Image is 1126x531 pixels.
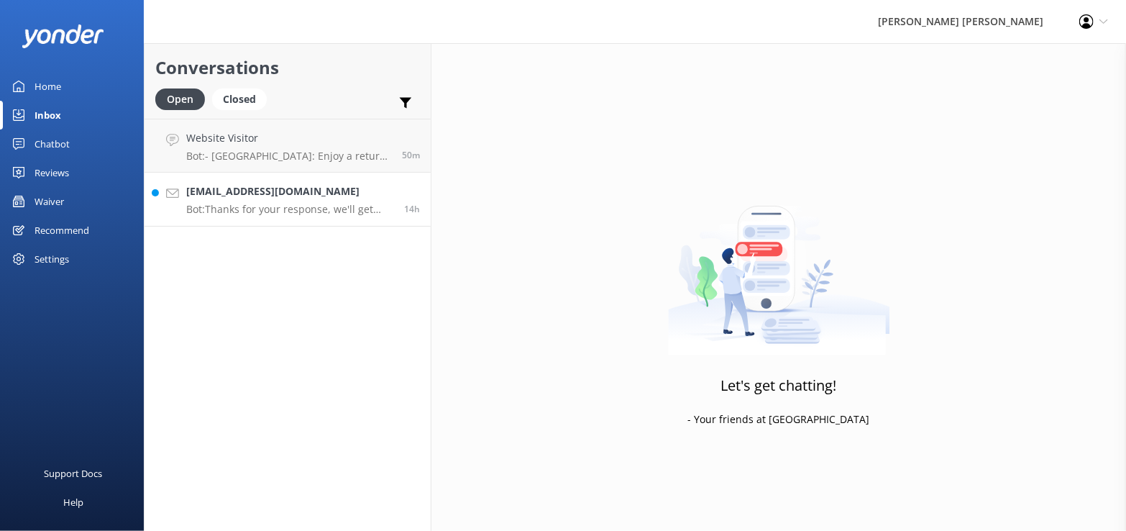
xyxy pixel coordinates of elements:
div: Help [63,488,83,517]
div: Inbox [35,101,61,130]
h4: Website Visitor [186,130,391,146]
h4: [EMAIL_ADDRESS][DOMAIN_NAME] [186,183,393,199]
a: Website VisitorBot:- [GEOGRAPHIC_DATA]: Enjoy a return boat transport to this long, [GEOGRAPHIC_D... [145,119,431,173]
p: Bot: Thanks for your response, we'll get back to you as soon as we can during opening hours. [186,203,393,216]
span: Sep 26 2025 10:22pm (UTC +12:00) Pacific/Auckland [404,203,420,215]
div: Chatbot [35,130,70,158]
div: Support Docs [45,459,103,488]
div: Settings [35,245,69,273]
div: Home [35,72,61,101]
div: Waiver [35,187,64,216]
span: Sep 27 2025 12:07pm (UTC +12:00) Pacific/Auckland [402,149,420,161]
div: Closed [212,88,267,110]
a: Closed [212,91,274,106]
h2: Conversations [155,54,420,81]
h3: Let's get chatting! [721,374,837,397]
a: [EMAIL_ADDRESS][DOMAIN_NAME]Bot:Thanks for your response, we'll get back to you as soon as we can... [145,173,431,227]
p: Bot: - [GEOGRAPHIC_DATA]: Enjoy a return boat transport to this long, [GEOGRAPHIC_DATA] with many... [186,150,391,163]
div: Reviews [35,158,69,187]
p: - Your friends at [GEOGRAPHIC_DATA] [688,412,870,427]
div: Recommend [35,216,89,245]
a: Open [155,91,212,106]
img: artwork of a man stealing a conversation from at giant smartphone [668,176,890,355]
img: yonder-white-logo.png [22,24,104,48]
div: Open [155,88,205,110]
